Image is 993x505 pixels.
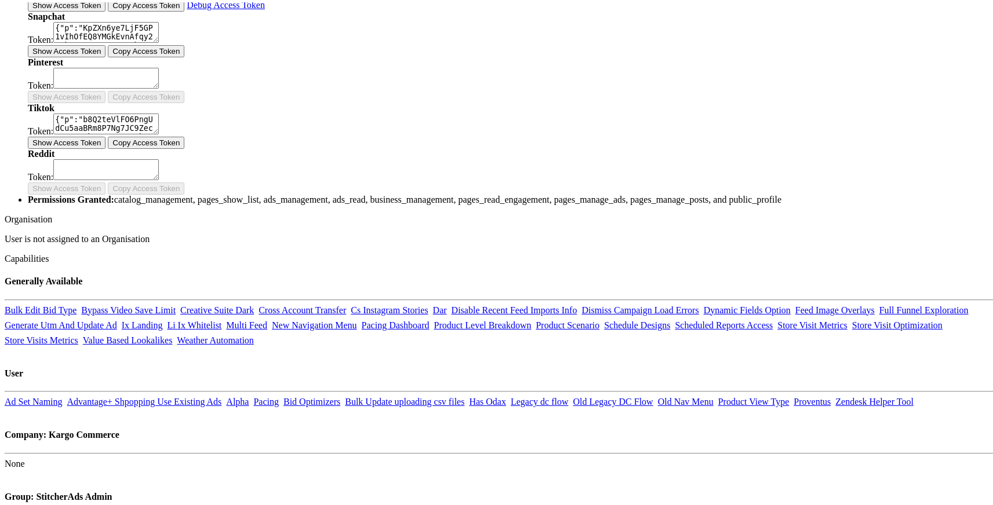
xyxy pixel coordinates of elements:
a: Full Funnel Exploration [879,303,969,313]
a: Cs Instagram Stories [351,303,428,313]
a: Dar [433,303,447,313]
a: Ix Landing [122,318,163,328]
b: Reddit [28,147,54,156]
a: Bulk Edit Bid Type [5,303,77,313]
a: Legacy dc flow [511,394,569,404]
a: Proventus [794,394,831,404]
a: Bypass Video Save Limit [81,303,176,313]
b: Tiktok [28,101,54,111]
a: Li Ix Whitelist [167,318,221,328]
b: Snapchat [28,9,65,19]
a: Old Nav Menu [658,394,714,404]
a: Multi Feed [226,318,267,328]
a: Has Odax [469,394,506,404]
a: Product View Type [718,394,790,404]
a: Ad Set Naming [5,394,63,404]
a: Disable Recent Feed Imports Info [452,303,577,313]
a: Scheduled Reports Access [675,318,773,328]
button: Copy Access Token [108,134,184,147]
a: Creative Suite Dark [180,303,254,313]
a: Weather Automation [177,333,253,343]
a: Old Legacy DC Flow [573,394,653,404]
a: Generate Utm And Update Ad [5,318,117,328]
a: Schedule Designs [604,318,670,328]
a: Pacing [253,394,279,404]
button: Copy Access Token [108,89,184,101]
a: Alpha [226,394,249,404]
a: Store Visits Metrics [5,333,78,343]
a: Product Scenario [536,318,599,328]
button: Show Access Token [28,43,106,55]
button: Copy Access Token [108,43,184,55]
a: Advantage+ Shpopping Use Existing Ads [67,394,222,404]
a: Pacing Dashboard [362,318,430,328]
a: New Navigation Menu [272,318,357,328]
a: Product Level Breakdown [434,318,531,328]
a: Store Visit Optimization [852,318,943,328]
button: Show Access Token [28,89,106,101]
b: Permissions Granted: [28,192,114,202]
textarea: {"p":"b8Q2teVlFO6PngUdCu5aaBRm8P7Ng7JC9Zecs95G5EBhMO+77mVQpGbttZ98w2YikMq25YnZG3gA5n0cGGISw3e/rDA... [53,111,159,132]
a: Bulk Update uploading csv files [345,394,464,404]
textarea: {"p":"KpZXn6ye7LjF5GP1vIhOfEQ8YMGkEvnAfqy2qzkNq8+Na09BS7ex/hq10gKiXUkP+FXrrJcWrhcrmStF+2F75sWm+mg... [53,20,159,41]
button: Show Access Token [28,134,106,147]
button: Show Access Token [28,180,106,192]
a: Store Visit Metrics [777,318,847,328]
a: Feed Image Overlays [795,303,875,313]
a: Bid Optimizers [283,394,340,404]
a: Dynamic Fields Option [704,303,791,313]
a: Dismiss Campaign Load Errors [581,303,699,313]
a: Cross Account Transfer [259,303,346,313]
a: Zendesk Helper Tool [835,394,914,404]
a: Value Based Lookalikes [83,333,173,343]
b: Pinterest [28,55,63,65]
button: Copy Access Token [108,180,184,192]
